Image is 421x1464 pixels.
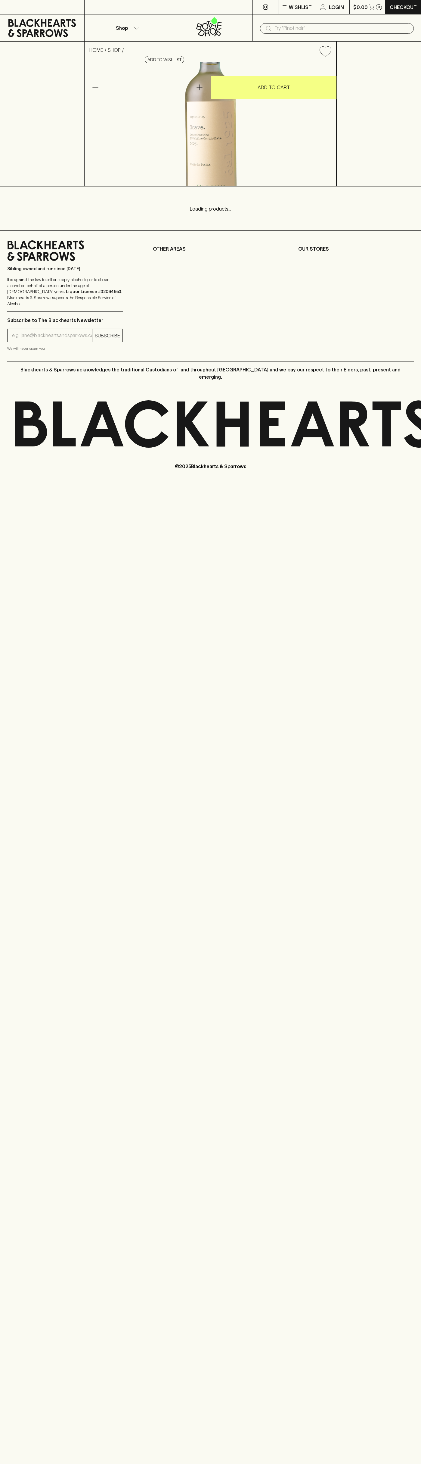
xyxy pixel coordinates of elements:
p: $0.00 [353,4,368,11]
button: Add to wishlist [317,44,334,59]
p: SUBSCRIBE [95,332,120,339]
p: Loading products... [6,205,415,212]
p: OUR STORES [298,245,414,252]
p: Login [329,4,344,11]
p: ADD TO CART [258,84,290,91]
button: Add to wishlist [145,56,184,63]
p: Shop [116,24,128,32]
input: Try "Pinot noir" [274,23,409,33]
input: e.g. jane@blackheartsandsparrows.com.au [12,331,92,340]
p: Checkout [390,4,417,11]
p: Subscribe to The Blackhearts Newsletter [7,317,123,324]
p: ⠀ [85,4,90,11]
p: Wishlist [289,4,312,11]
p: Sibling owned and run since [DATE] [7,266,123,272]
button: SUBSCRIBE [92,329,122,342]
img: 39742.png [85,62,336,186]
p: 0 [378,5,380,9]
a: SHOP [108,47,121,53]
strong: Liquor License #32064953 [66,289,121,294]
a: HOME [89,47,103,53]
button: ADD TO CART [211,76,336,99]
button: Shop [85,14,169,41]
p: OTHER AREAS [153,245,268,252]
p: We will never spam you [7,346,123,352]
p: Blackhearts & Sparrows acknowledges the traditional Custodians of land throughout [GEOGRAPHIC_DAT... [12,366,409,380]
p: It is against the law to sell or supply alcohol to, or to obtain alcohol on behalf of a person un... [7,277,123,307]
